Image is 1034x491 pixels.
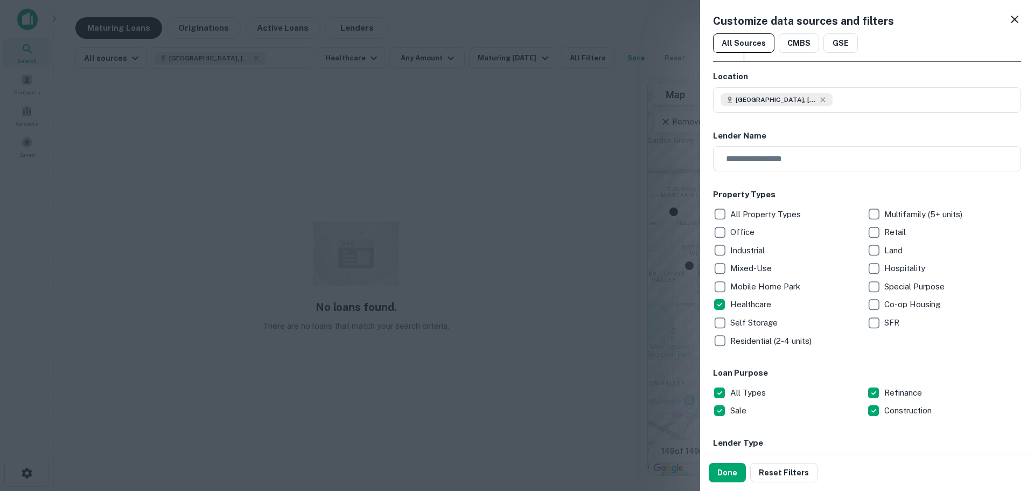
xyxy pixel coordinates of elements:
p: Refinance [884,386,924,399]
p: All Types [730,386,768,399]
p: Office [730,226,757,239]
p: Multifamily (5+ units) [884,208,965,221]
p: All Property Types [730,208,803,221]
p: Land [884,244,905,257]
p: Mixed-Use [730,262,774,275]
button: CMBS [779,33,819,53]
h6: Lender Name [713,130,1021,142]
p: Mobile Home Park [730,280,802,293]
p: Industrial [730,244,767,257]
iframe: Chat Widget [980,405,1034,457]
h6: Property Types [713,189,1021,201]
h6: Lender Type [713,437,1021,449]
button: Done [709,463,746,482]
h6: Location [713,71,1021,83]
p: Healthcare [730,298,773,311]
p: Residential (2-4 units) [730,335,814,348]
button: GSE [823,33,858,53]
span: [GEOGRAPHIC_DATA], [GEOGRAPHIC_DATA], [GEOGRAPHIC_DATA] [736,95,816,105]
p: Co-op Housing [884,298,942,311]
p: SFR [884,316,902,329]
button: All Sources [713,33,774,53]
h6: Loan Purpose [713,367,1021,379]
button: Reset Filters [750,463,818,482]
h5: Customize data sources and filters [713,13,894,29]
p: Hospitality [884,262,927,275]
p: Retail [884,226,908,239]
p: Sale [730,404,749,417]
p: Construction [884,404,934,417]
p: Self Storage [730,316,780,329]
p: Special Purpose [884,280,947,293]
